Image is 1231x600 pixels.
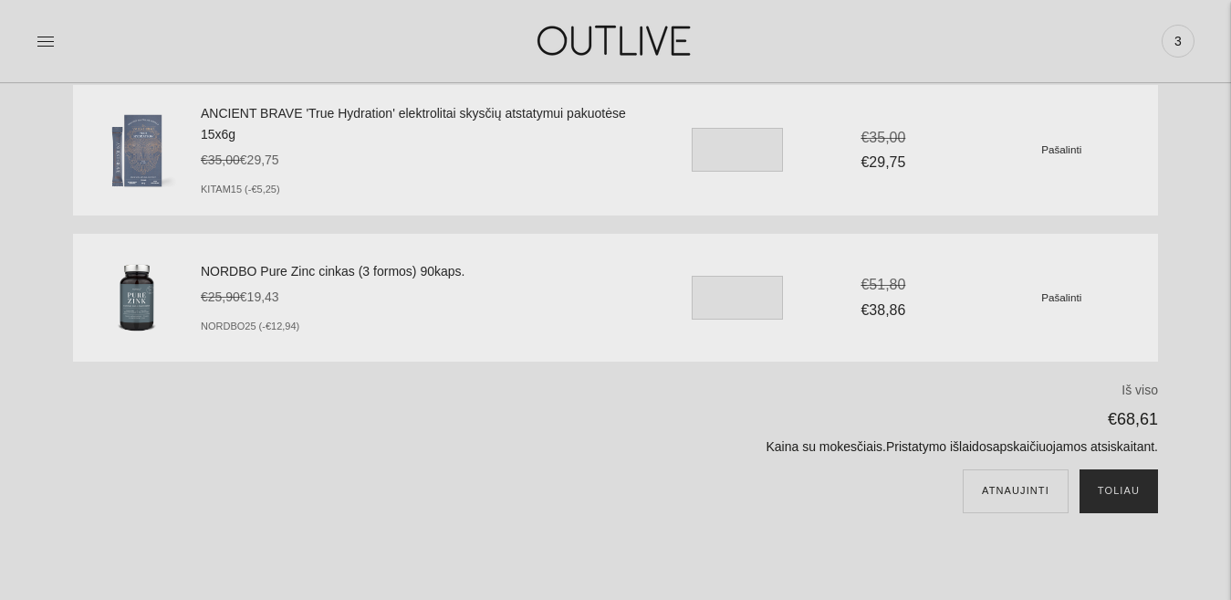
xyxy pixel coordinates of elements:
p: €68,61 [453,405,1158,434]
span: 3 [1165,28,1191,54]
a: Pašalinti [1041,142,1081,156]
div: €38,86 [805,272,962,322]
div: €29,75 [805,125,962,175]
s: €35,00 [201,153,240,167]
p: Iš viso [453,380,1158,402]
div: €29,75 [201,150,652,196]
a: Pristatymo išlaidos [886,439,993,454]
s: €25,90 [201,289,240,304]
a: NORDBO Pure Zinc cinkas (3 formos) 90kaps. [201,261,652,283]
small: Pašalinti [1041,291,1081,303]
a: ANCIENT BRAVE 'True Hydration' elektrolitai skysčių atstatymui pakuotėse 15x6g [201,103,652,147]
img: OUTLIVE [502,9,730,72]
li: kitam15 (-€5,25) [201,183,652,196]
input: Translation missing: en.cart.general.item_quantity [692,276,783,320]
button: Toliau [1080,469,1158,513]
button: Atnaujinti [963,469,1069,513]
li: NORDBO25 (-€12,94) [201,320,652,333]
input: Translation missing: en.cart.general.item_quantity [692,128,783,172]
s: €35,00 [861,130,905,145]
a: Pašalinti [1041,289,1081,304]
img: ANCIENT BRAVE 'True Hydration' elektrolitai skysčių atstatymui pakuotėse 15x6g [91,104,183,195]
p: Kaina su mokesčiais. apskaičiuojamos atsiskaitant. [453,437,1158,458]
div: €19,43 [201,287,652,333]
a: 3 [1162,21,1194,61]
img: NORDBO Pure Zinc cinkas (3 formos) 90kaps. [91,252,183,343]
small: Pašalinti [1041,143,1081,155]
s: €51,80 [861,277,905,292]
